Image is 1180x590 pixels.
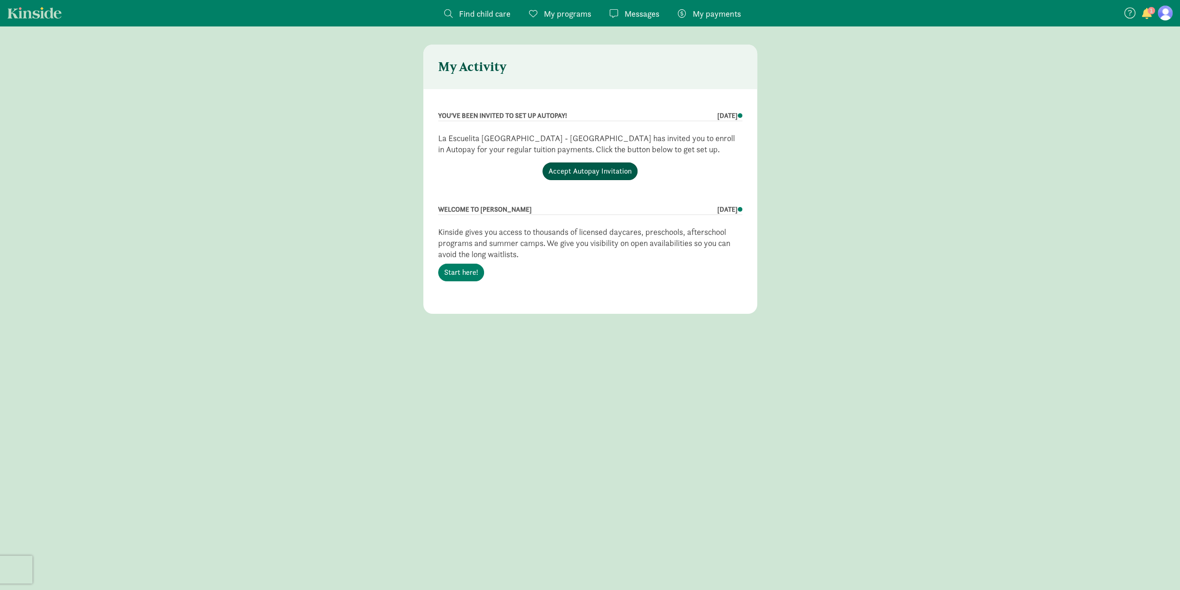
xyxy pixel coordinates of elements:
[438,264,484,281] a: Start here!
[459,7,510,20] span: Find child care
[1148,7,1155,14] span: 1
[1140,8,1153,20] button: 1
[438,133,742,180] p: La Escuelita [GEOGRAPHIC_DATA] - [GEOGRAPHIC_DATA] has invited you to enroll in Autopay for your ...
[438,205,532,214] div: WELCOME TO [PERSON_NAME]
[544,7,591,20] span: My programs
[717,205,742,214] div: [DATE]
[7,7,62,19] a: Kinside
[438,227,742,260] p: Kinside gives you access to thousands of licensed daycares, preschools, afterschool programs and ...
[717,111,742,121] div: [DATE]
[693,7,741,20] span: My payments
[438,111,567,121] div: YOU'VE BEEN INVITED TO SET UP AUTOPAY!
[542,162,638,180] a: Accept Autopay Invitation
[438,59,507,74] h4: My Activity
[625,7,659,20] span: Messages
